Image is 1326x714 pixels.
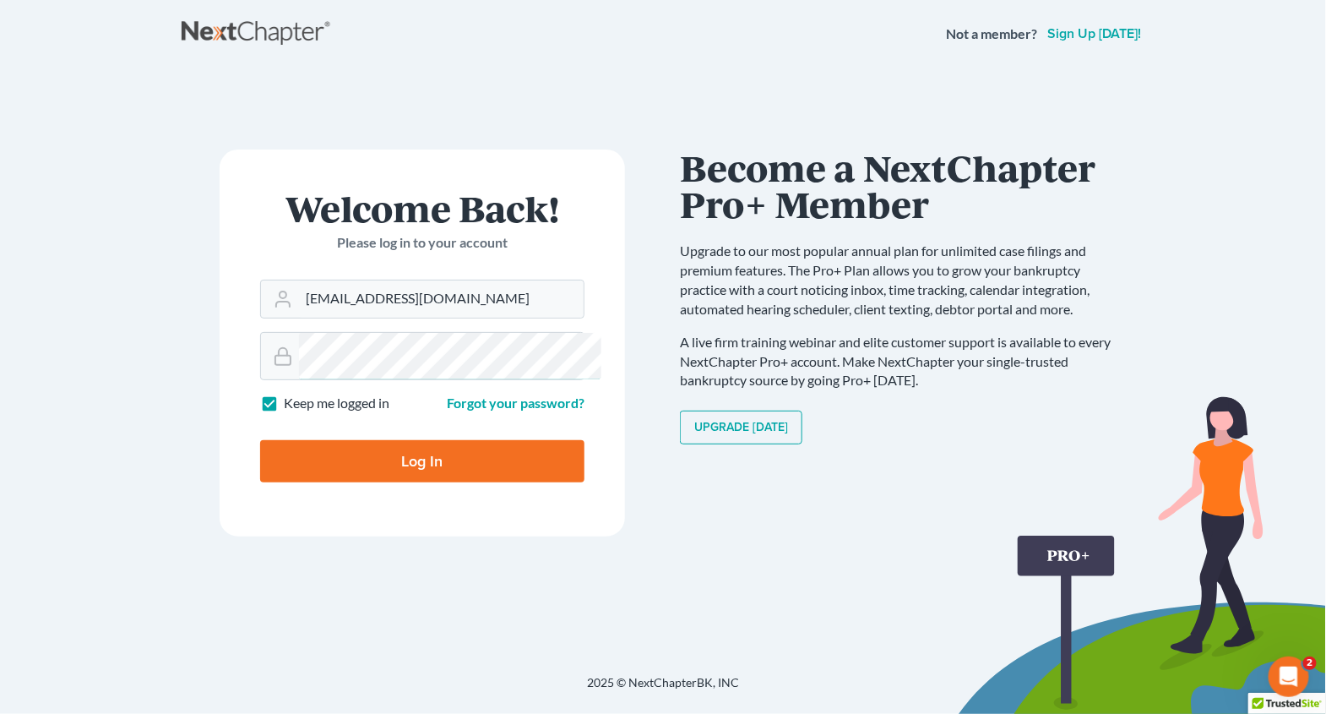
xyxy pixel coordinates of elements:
[260,440,584,482] input: Log In
[260,190,584,226] h1: Welcome Back!
[182,674,1144,705] div: 2025 © NextChapterBK, INC
[1269,657,1309,697] iframe: Intercom live chat
[260,233,584,253] p: Please log in to your account
[680,150,1128,221] h1: Become a NextChapter Pro+ Member
[447,395,584,411] a: Forgot your password?
[680,411,802,444] a: Upgrade [DATE]
[680,242,1128,319] p: Upgrade to our most popular annual plan for unlimited case filings and premium features. The Pro+...
[1044,27,1144,41] a: Sign up [DATE]!
[299,281,584,318] input: Email Address
[680,333,1128,391] p: A live firm training webinar and elite customer support is available to every NextChapter Pro+ ac...
[284,394,389,413] label: Keep me logged in
[1303,657,1317,670] span: 2
[946,25,1037,44] strong: Not a member?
